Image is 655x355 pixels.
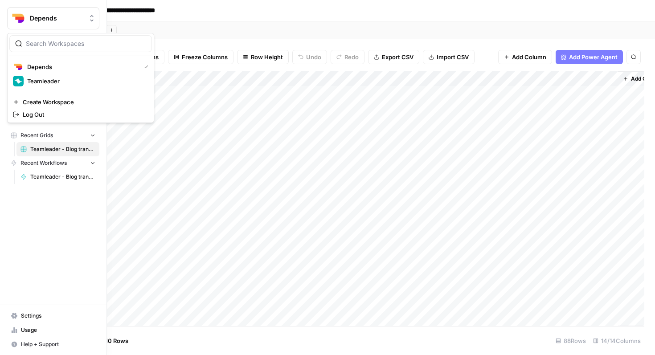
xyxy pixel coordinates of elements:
span: Recent Grids [20,131,53,139]
button: Export CSV [368,50,419,64]
span: Row Height [251,53,283,61]
span: Teamleader [27,77,145,86]
div: 88 Rows [552,334,589,348]
span: Log Out [23,110,145,119]
button: Help + Support [7,337,99,351]
span: Add Power Agent [569,53,618,61]
img: Depends Logo [13,61,24,72]
span: Depends [27,62,137,71]
a: Log Out [9,108,152,121]
button: Import CSV [423,50,475,64]
a: Teamleader - Blog translator - V3 [16,170,99,184]
button: Workspace: Depends [7,7,99,29]
button: Recent Grids [7,129,99,142]
span: Teamleader - Blog translator - V3 Grid [30,145,95,153]
button: Row Height [237,50,289,64]
span: Help + Support [21,340,95,348]
span: Usage [21,326,95,334]
span: Add 10 Rows [93,336,128,345]
button: Recent Workflows [7,156,99,170]
input: Search Workspaces [26,39,146,48]
a: Teamleader - Blog translator - V3 Grid [16,142,99,156]
span: Depends [30,14,84,23]
span: Teamleader - Blog translator - V3 [30,173,95,181]
span: Freeze Columns [182,53,228,61]
a: Create Workspace [9,96,152,108]
button: Freeze Columns [168,50,233,64]
div: 14/14 Columns [589,334,644,348]
span: Undo [306,53,321,61]
span: Recent Workflows [20,159,67,167]
a: Usage [7,323,99,337]
a: Settings [7,309,99,323]
div: Workspace: Depends [7,33,154,123]
span: Export CSV [382,53,413,61]
button: Add Power Agent [556,50,623,64]
button: Add Column [498,50,552,64]
span: Add Column [512,53,546,61]
span: Import CSV [437,53,469,61]
span: Create Workspace [23,98,145,106]
img: Depends Logo [10,10,26,26]
button: Undo [292,50,327,64]
button: Redo [331,50,364,64]
span: Redo [344,53,359,61]
img: Teamleader Logo [13,76,24,86]
span: Settings [21,312,95,320]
